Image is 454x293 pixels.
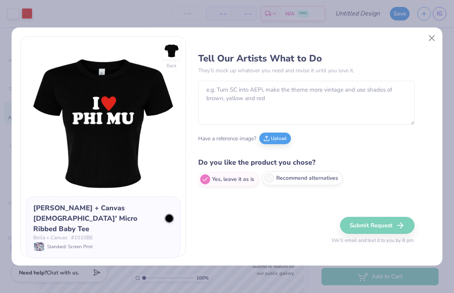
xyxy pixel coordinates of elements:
[198,172,258,186] label: Yes, leave it as is
[198,66,415,75] p: They’ll mock up whatever you need and revise it until you love it.
[259,133,291,144] button: Upload
[167,62,177,69] div: Back
[332,237,415,245] span: We’ll email and text it to you by 8 pm.
[198,135,256,143] span: Have a reference image?
[71,234,93,242] span: # 1010BE
[33,234,67,242] span: Bella + Canvas
[198,157,415,168] h4: Do you like the product you chose?
[34,242,44,251] img: Standard: Screen Print
[425,31,439,46] button: Close
[26,42,180,196] img: Front
[198,53,415,64] h3: Tell Our Artists What to Do
[262,171,342,185] label: Recommend alternatives
[164,43,179,58] img: Back
[33,203,159,234] div: [PERSON_NAME] + Canvas [DEMOGRAPHIC_DATA]' Micro Ribbed Baby Tee
[47,243,93,250] span: Standard: Screen Print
